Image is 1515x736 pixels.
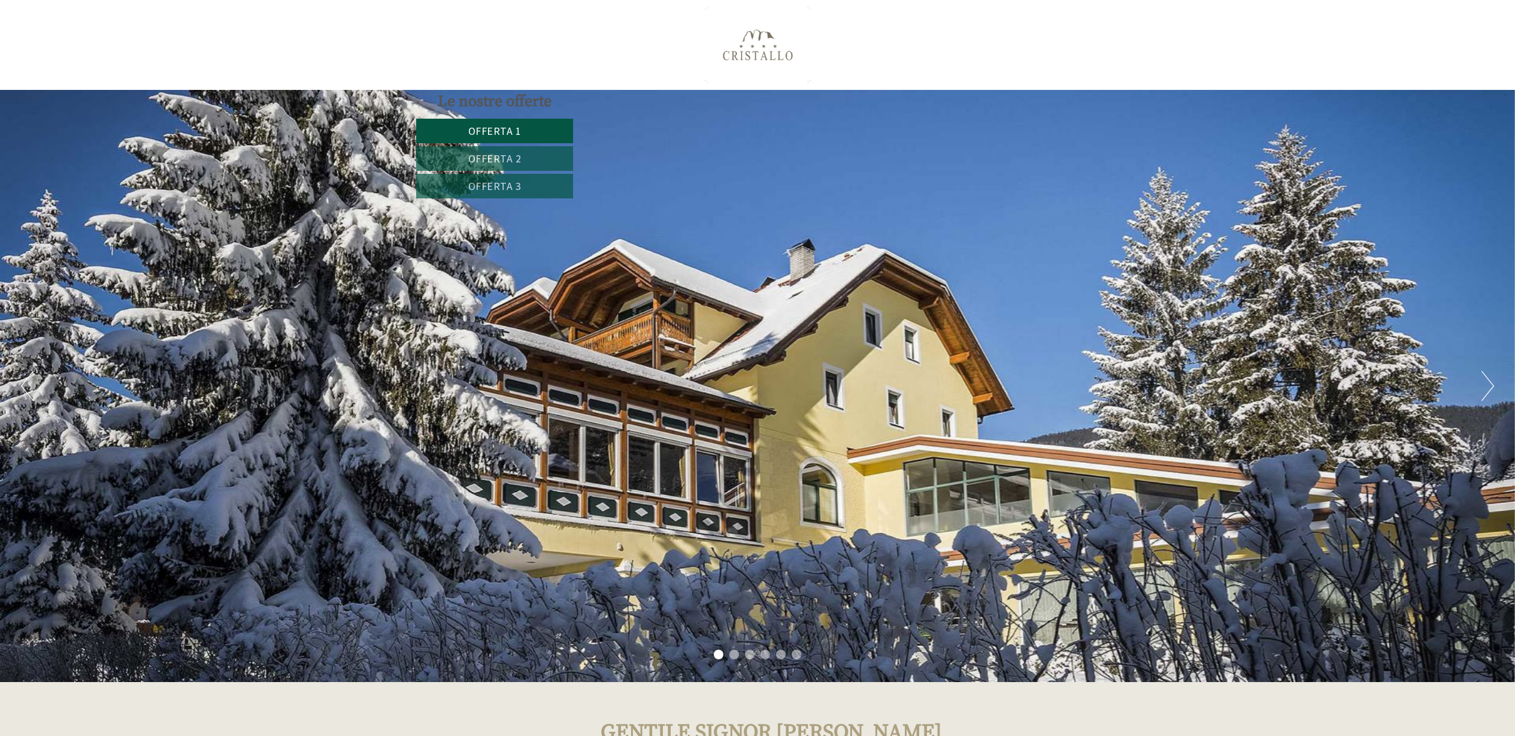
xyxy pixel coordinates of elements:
div: Le nostre offerte [416,91,573,113]
span: Offerta 2 [468,152,522,165]
span: Offerta 1 [468,124,522,138]
span: Offerta 3 [468,179,522,193]
button: Next [1481,371,1494,401]
button: Previous [21,371,34,401]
